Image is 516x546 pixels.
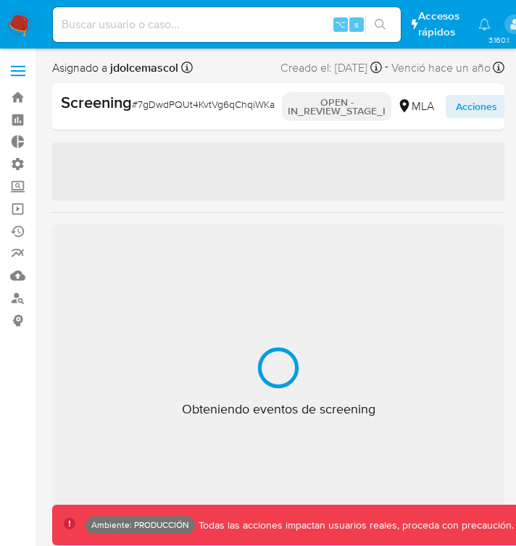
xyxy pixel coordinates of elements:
[354,17,359,31] span: s
[52,143,504,201] span: ‌
[335,17,346,31] span: ⌥
[52,60,178,76] span: Asignado a
[107,59,178,76] b: jdolcemascol
[456,95,497,118] span: Acciones
[53,15,401,34] input: Buscar usuario o caso...
[385,58,388,77] span: -
[282,92,391,121] p: OPEN - IN_REVIEW_STAGE_I
[132,97,275,112] span: # 7gDwdPQUt4KvtVg6qChqiWKa
[365,14,395,35] button: search-icon
[478,18,491,30] a: Notificaciones
[61,91,132,114] b: Screening
[418,9,465,39] span: Accesos rápidos
[195,518,514,532] p: Todas las acciones impactan usuarios reales, proceda con precaución.
[91,522,189,528] p: Ambiente: PRODUCCIÓN
[280,58,382,77] div: Creado el: [DATE]
[397,98,434,114] div: MLA
[391,60,491,76] span: Venció hace un año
